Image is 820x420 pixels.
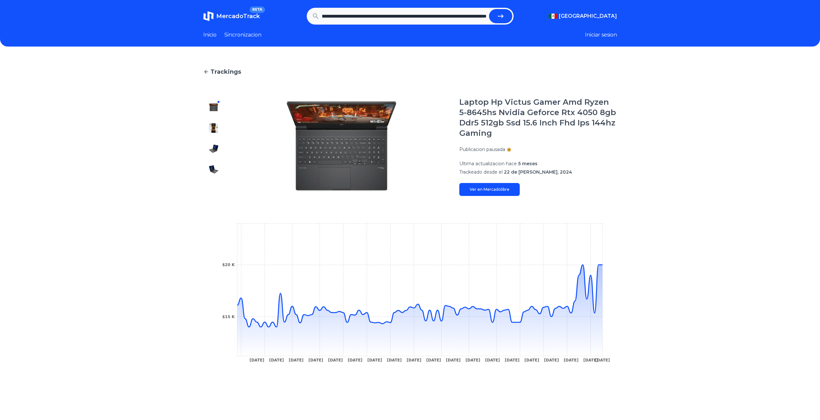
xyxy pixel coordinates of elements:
[208,102,219,113] img: Laptop Hp Victus Gamer Amd Ryzen 5-8645hs Nvidia Geforce Rtx 4050 8gb Ddr5 512gb Ssd 15.6 Inch Fh...
[548,14,558,19] img: Mexico
[426,358,441,362] tspan: [DATE]
[459,146,505,153] p: Publicacion pausada
[485,358,500,362] tspan: [DATE]
[308,358,323,362] tspan: [DATE]
[446,358,461,362] tspan: [DATE]
[548,12,617,20] button: [GEOGRAPHIC_DATA]
[406,358,421,362] tspan: [DATE]
[222,263,235,267] tspan: $20 K
[237,97,446,196] img: Laptop Hp Victus Gamer Amd Ryzen 5-8645hs Nvidia Geforce Rtx 4050 8gb Ddr5 512gb Ssd 15.6 Inch Fh...
[222,315,235,319] tspan: $15 K
[289,358,304,362] tspan: [DATE]
[544,358,559,362] tspan: [DATE]
[563,358,578,362] tspan: [DATE]
[347,358,362,362] tspan: [DATE]
[585,31,617,39] button: Iniciar sesion
[387,358,402,362] tspan: [DATE]
[459,161,517,167] span: Ultima actualizacion hace
[269,358,284,362] tspan: [DATE]
[459,97,617,138] h1: Laptop Hp Victus Gamer Amd Ryzen 5-8645hs Nvidia Geforce Rtx 4050 8gb Ddr5 512gb Ssd 15.6 Inch Fh...
[203,67,617,76] a: Trackings
[210,67,241,76] span: Trackings
[583,358,598,362] tspan: [DATE]
[208,123,219,133] img: Laptop Hp Victus Gamer Amd Ryzen 5-8645hs Nvidia Geforce Rtx 4050 8gb Ddr5 512gb Ssd 15.6 Inch Fh...
[208,164,219,175] img: Laptop Hp Victus Gamer Amd Ryzen 5-8645hs Nvidia Geforce Rtx 4050 8gb Ddr5 512gb Ssd 15.6 Inch Fh...
[203,11,214,21] img: MercadoTrack
[203,11,260,21] a: MercadoTrackBETA
[216,13,260,20] span: MercadoTrack
[524,358,539,362] tspan: [DATE]
[208,144,219,154] img: Laptop Hp Victus Gamer Amd Ryzen 5-8645hs Nvidia Geforce Rtx 4050 8gb Ddr5 512gb Ssd 15.6 Inch Fh...
[595,358,610,362] tspan: [DATE]
[505,358,519,362] tspan: [DATE]
[203,31,217,39] a: Inicio
[459,183,520,196] a: Ver en Mercadolibre
[367,358,382,362] tspan: [DATE]
[250,6,265,13] span: BETA
[328,358,343,362] tspan: [DATE]
[249,358,264,362] tspan: [DATE]
[518,161,538,167] span: 5 meses
[224,31,261,39] a: Sincronizacion
[504,169,572,175] span: 22 de [PERSON_NAME], 2024
[459,169,503,175] span: Trackeado desde el
[465,358,480,362] tspan: [DATE]
[559,12,617,20] span: [GEOGRAPHIC_DATA]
